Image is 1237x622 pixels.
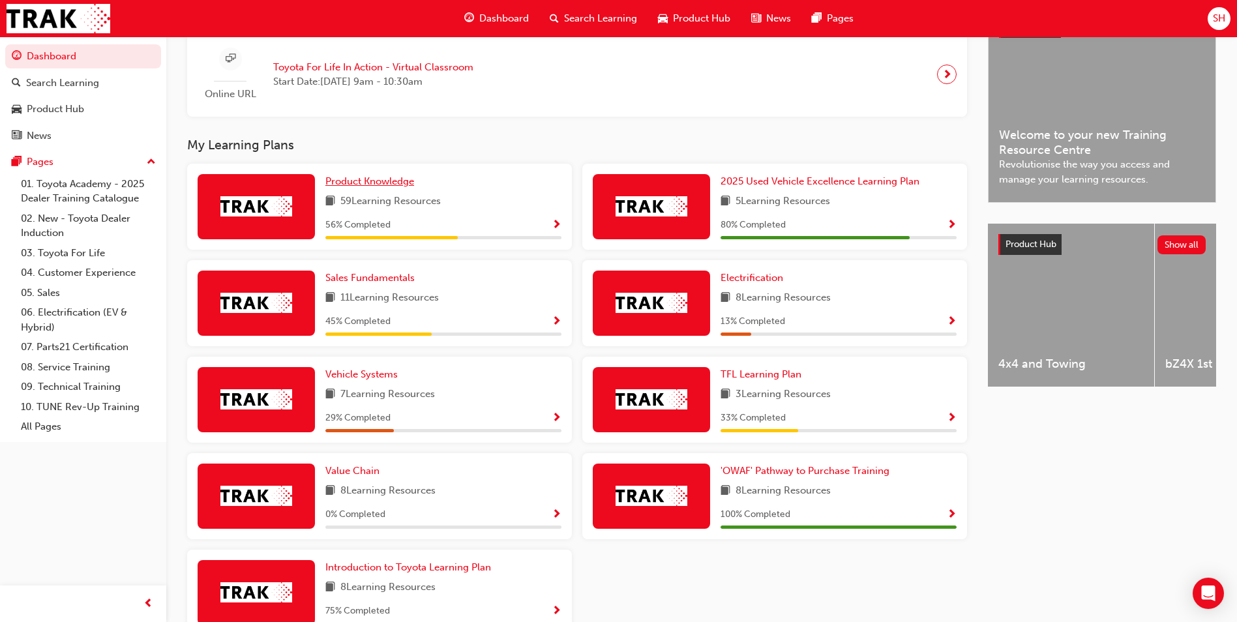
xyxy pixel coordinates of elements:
[539,5,648,32] a: search-iconSearch Learning
[550,10,559,27] span: search-icon
[1193,578,1224,609] div: Open Intercom Messenger
[226,51,235,67] span: sessionType_ONLINE_URL-icon
[325,580,335,596] span: book-icon
[16,174,161,209] a: 01. Toyota Academy - 2025 Dealer Training Catalogue
[721,218,786,233] span: 80 % Completed
[721,368,801,380] span: TFL Learning Plan
[325,483,335,499] span: book-icon
[16,283,161,303] a: 05. Sales
[721,290,730,306] span: book-icon
[721,194,730,210] span: book-icon
[947,413,957,424] span: Show Progress
[340,387,435,403] span: 7 Learning Resources
[721,272,783,284] span: Electrification
[552,507,561,523] button: Show Progress
[751,10,761,27] span: news-icon
[552,603,561,619] button: Show Progress
[12,130,22,142] span: news-icon
[340,290,439,306] span: 11 Learning Resources
[947,316,957,328] span: Show Progress
[27,155,53,170] div: Pages
[273,74,473,89] span: Start Date: [DATE] 9am - 10:30am
[464,10,474,27] span: guage-icon
[736,483,831,499] span: 8 Learning Resources
[325,194,335,210] span: book-icon
[766,11,791,26] span: News
[16,209,161,243] a: 02. New - Toyota Dealer Induction
[648,5,741,32] a: car-iconProduct Hub
[27,128,52,143] div: News
[721,483,730,499] span: book-icon
[1006,239,1056,250] span: Product Hub
[741,5,801,32] a: news-iconNews
[325,604,390,619] span: 75 % Completed
[340,483,436,499] span: 8 Learning Resources
[147,154,156,171] span: up-icon
[143,596,153,612] span: prev-icon
[552,413,561,424] span: Show Progress
[988,6,1216,203] a: Latest NewsShow allWelcome to your new Training Resource CentreRevolutionise the way you access a...
[5,150,161,174] button: Pages
[198,42,957,107] a: Online URLToyota For Life In Action - Virtual ClassroomStart Date:[DATE] 9am - 10:30am
[552,509,561,521] span: Show Progress
[12,51,22,63] span: guage-icon
[16,357,161,378] a: 08. Service Training
[220,196,292,216] img: Trak
[325,507,385,522] span: 0 % Completed
[5,97,161,121] a: Product Hub
[947,509,957,521] span: Show Progress
[325,314,391,329] span: 45 % Completed
[325,560,496,575] a: Introduction to Toyota Learning Plan
[673,11,730,26] span: Product Hub
[16,397,161,417] a: 10. TUNE Rev-Up Training
[325,464,385,479] a: Value Chain
[198,87,263,102] span: Online URL
[5,124,161,148] a: News
[721,314,785,329] span: 13 % Completed
[220,389,292,409] img: Trak
[325,411,391,426] span: 29 % Completed
[947,220,957,231] span: Show Progress
[325,218,391,233] span: 56 % Completed
[736,387,831,403] span: 3 Learning Resources
[1213,11,1225,26] span: SH
[947,314,957,330] button: Show Progress
[721,465,889,477] span: 'OWAF' Pathway to Purchase Training
[187,138,967,153] h3: My Learning Plans
[999,157,1205,186] span: Revolutionise the way you access and manage your learning resources.
[5,44,161,68] a: Dashboard
[454,5,539,32] a: guage-iconDashboard
[552,606,561,617] span: Show Progress
[5,71,161,95] a: Search Learning
[812,10,822,27] span: pages-icon
[220,582,292,602] img: Trak
[325,290,335,306] span: book-icon
[27,102,84,117] div: Product Hub
[16,303,161,337] a: 06. Electrification (EV & Hybrid)
[988,224,1154,387] a: 4x4 and Towing
[325,561,491,573] span: Introduction to Toyota Learning Plan
[325,175,414,187] span: Product Knowledge
[998,234,1206,255] a: Product HubShow all
[12,104,22,115] span: car-icon
[827,11,854,26] span: Pages
[616,486,687,506] img: Trak
[1157,235,1206,254] button: Show all
[564,11,637,26] span: Search Learning
[16,417,161,437] a: All Pages
[340,194,441,210] span: 59 Learning Resources
[942,65,952,83] span: next-icon
[16,243,161,263] a: 03. Toyota For Life
[947,507,957,523] button: Show Progress
[552,314,561,330] button: Show Progress
[616,293,687,313] img: Trak
[552,410,561,426] button: Show Progress
[7,4,110,33] img: Trak
[616,196,687,216] img: Trak
[721,271,788,286] a: Electrification
[1208,7,1230,30] button: SH
[26,76,99,91] div: Search Learning
[658,10,668,27] span: car-icon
